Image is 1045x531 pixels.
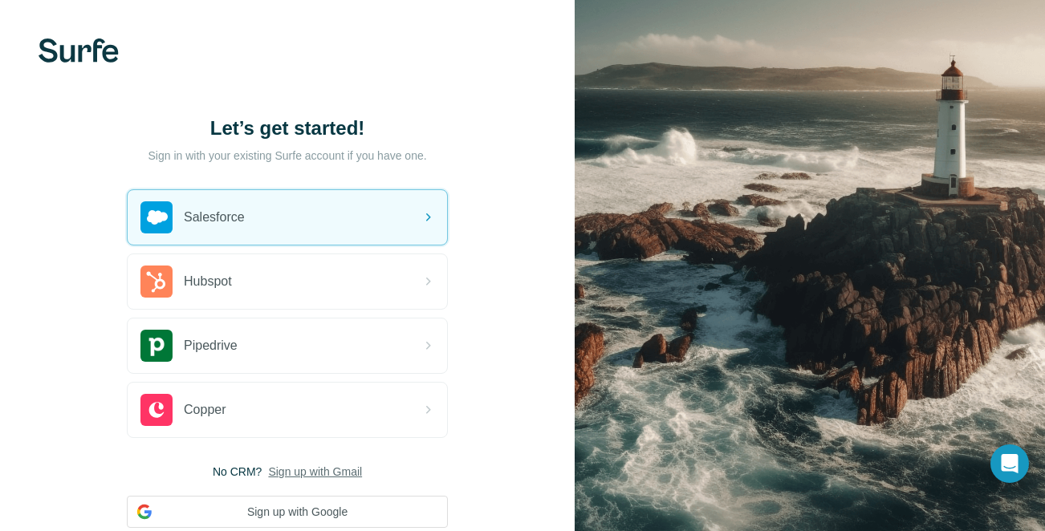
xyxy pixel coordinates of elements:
[990,444,1029,483] div: Open Intercom Messenger
[184,336,238,355] span: Pipedrive
[140,330,173,362] img: pipedrive's logo
[140,201,173,233] img: salesforce's logo
[268,464,362,480] button: Sign up with Gmail
[140,394,173,426] img: copper's logo
[140,265,173,298] img: hubspot's logo
[39,39,119,63] img: Surfe's logo
[184,208,245,227] span: Salesforce
[184,272,232,291] span: Hubspot
[213,464,262,480] span: No CRM?
[127,496,448,528] button: Sign up with Google
[148,148,427,164] p: Sign in with your existing Surfe account if you have one.
[184,400,226,420] span: Copper
[127,116,448,141] h1: Let’s get started!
